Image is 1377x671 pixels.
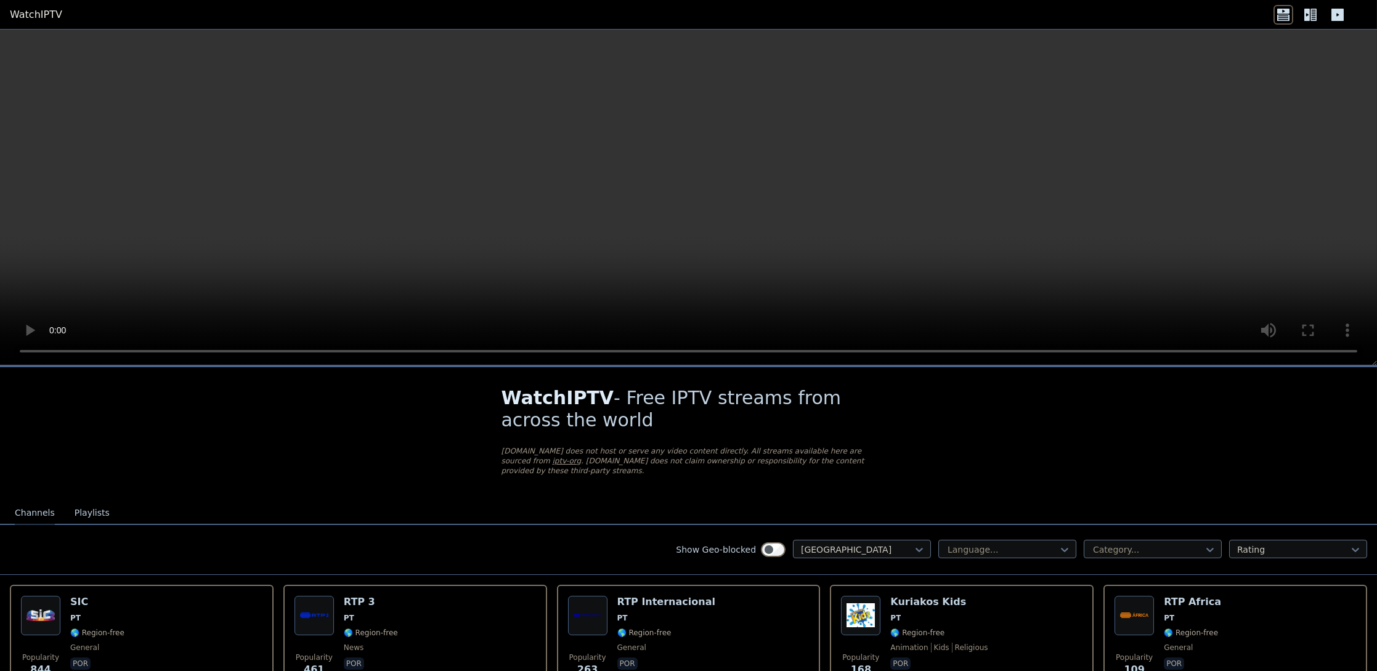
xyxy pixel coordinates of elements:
span: religious [952,643,988,653]
p: por [890,657,911,670]
span: 🌎 Region-free [890,628,944,638]
img: SIC [21,596,60,635]
img: RTP Africa [1115,596,1154,635]
a: iptv-org [553,457,582,465]
h6: RTP 3 [344,596,398,608]
span: general [1164,643,1193,653]
span: WatchIPTV [502,387,614,409]
span: PT [344,613,354,623]
span: PT [617,613,628,623]
img: RTP Internacional [568,596,607,635]
span: kids [931,643,949,653]
span: PT [1164,613,1174,623]
span: 🌎 Region-free [344,628,398,638]
button: Channels [15,502,55,525]
span: Popularity [842,653,879,662]
p: por [617,657,638,670]
img: RTP 3 [294,596,334,635]
p: por [1164,657,1184,670]
span: news [344,643,364,653]
p: por [344,657,364,670]
span: general [70,643,99,653]
span: Popularity [22,653,59,662]
span: Popularity [569,653,606,662]
a: WatchIPTV [10,7,62,22]
h6: RTP Africa [1164,596,1221,608]
img: Kuriakos Kids [841,596,880,635]
span: Popularity [1116,653,1153,662]
span: animation [890,643,928,653]
h1: - Free IPTV streams from across the world [502,387,876,431]
h6: Kuriakos Kids [890,596,988,608]
span: PT [70,613,81,623]
span: Popularity [296,653,333,662]
span: PT [890,613,901,623]
h6: SIC [70,596,124,608]
button: Playlists [75,502,110,525]
span: general [617,643,646,653]
p: por [70,657,91,670]
span: 🌎 Region-free [617,628,672,638]
span: 🌎 Region-free [1164,628,1218,638]
h6: RTP Internacional [617,596,715,608]
label: Show Geo-blocked [676,543,756,556]
p: [DOMAIN_NAME] does not host or serve any video content directly. All streams available here are s... [502,446,876,476]
span: 🌎 Region-free [70,628,124,638]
